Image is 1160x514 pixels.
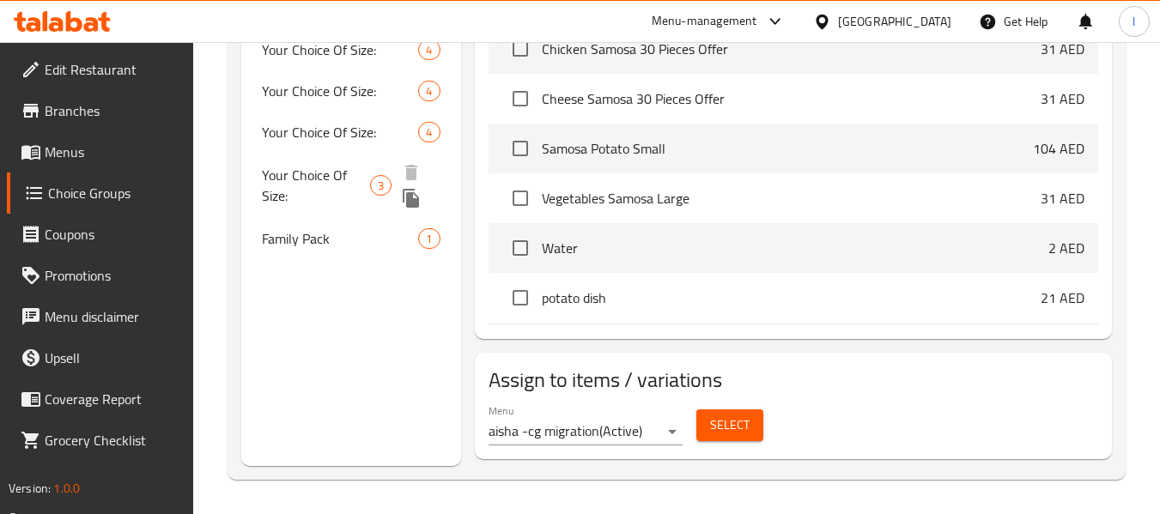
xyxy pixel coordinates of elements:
[489,366,1098,394] h2: Assign to items / variations
[45,430,180,451] span: Grocery Checklist
[53,477,80,499] span: 1.0.0
[45,389,180,409] span: Coverage Report
[7,337,194,378] a: Upsell
[7,172,194,214] a: Choice Groups
[542,138,1033,159] span: Samosa Potato Small
[7,296,194,337] a: Menu disclaimer
[542,39,1041,59] span: Chicken Samosa 30 Pieces Offer
[419,83,439,100] span: 4
[370,175,392,196] div: Choices
[1041,39,1084,59] p: 31 AED
[241,29,460,70] div: Your Choice Of Size:4
[542,188,1041,209] span: Vegetables Samosa Large
[9,477,51,499] span: Version:
[418,122,440,142] div: Choices
[262,165,370,206] span: Your Choice Of Size:
[45,306,180,327] span: Menu disclaimer
[45,348,180,368] span: Upsell
[1048,238,1084,258] p: 2 AED
[262,39,418,60] span: Your Choice Of Size:
[502,180,538,216] span: Select choice
[502,130,538,166] span: Select choice
[262,81,418,101] span: Your Choice Of Size:
[418,228,440,249] div: Choices
[418,39,440,60] div: Choices
[7,420,194,461] a: Grocery Checklist
[45,100,180,121] span: Branches
[419,124,439,141] span: 4
[48,183,180,203] span: Choice Groups
[502,81,538,117] span: Select choice
[1041,287,1084,308] p: 21 AED
[7,131,194,172] a: Menus
[371,178,391,194] span: 3
[7,49,194,90] a: Edit Restaurant
[262,228,418,249] span: Family Pack
[45,265,180,286] span: Promotions
[418,81,440,101] div: Choices
[7,90,194,131] a: Branches
[7,255,194,296] a: Promotions
[696,409,763,441] button: Select
[7,378,194,420] a: Coverage Report
[419,231,439,247] span: 1
[1033,138,1084,159] p: 104 AED
[652,11,757,32] div: Menu-management
[419,42,439,58] span: 4
[502,280,538,316] span: Select choice
[241,153,460,218] div: Your Choice Of Size:3deleteduplicate
[241,218,460,259] div: Family Pack1
[45,224,180,245] span: Coupons
[1041,188,1084,209] p: 31 AED
[489,406,513,416] label: Menu
[1041,88,1084,109] p: 31 AED
[489,418,683,445] div: aisha -cg migration(Active)
[45,59,180,80] span: Edit Restaurant
[262,122,418,142] span: Your Choice Of Size:
[542,287,1041,308] span: potato dish
[45,142,180,162] span: Menus
[542,88,1041,109] span: Cheese Samosa 30 Pieces Offer
[241,70,460,112] div: Your Choice Of Size:4
[398,185,424,211] button: duplicate
[398,160,424,185] button: delete
[838,12,951,31] div: [GEOGRAPHIC_DATA]
[1133,12,1135,31] span: l
[542,238,1048,258] span: Water
[502,230,538,266] span: Select choice
[241,112,460,153] div: Your Choice Of Size:4
[710,414,750,436] span: Select
[7,214,194,255] a: Coupons
[502,31,538,67] span: Select choice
